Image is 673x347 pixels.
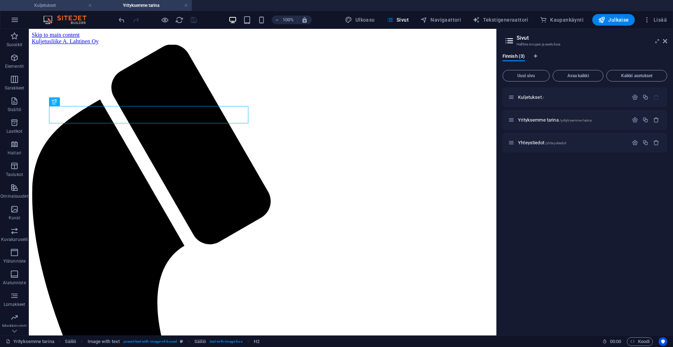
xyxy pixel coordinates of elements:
p: Alatunniste [3,280,26,286]
h6: 100% [283,16,294,24]
p: Elementit [5,63,24,69]
button: Navigaattori [417,14,464,26]
p: Taulukot [6,172,23,177]
span: Sivut [386,16,409,23]
a: Napsauta peruuttaaksesi valinnan. Kaksoisnapsauta avataksesi Sivut [6,337,54,346]
div: Kielivälilehdet [502,53,667,67]
span: : [615,339,616,344]
div: Yrityksemme tarina/yrityksemme-tarina [516,118,628,122]
span: Napsauta avataksesi sivun [518,95,544,100]
span: Ulkoasu [345,16,375,23]
button: Napsauta tästä poistuaksesi esikatselutilasta ja jatkaaksesi muokkaamista [160,16,169,24]
span: 00 00 [610,337,621,346]
p: Ominaisuudet [0,193,28,199]
p: Haitari [8,150,21,156]
div: Asetukset [632,140,638,146]
div: Asetukset [632,94,638,100]
button: Koodi [627,337,653,346]
button: Avaa kaikki [553,70,603,82]
h3: Hallitse sivujasi ja asetuksia [517,41,653,48]
div: Kuljetukset/ [516,95,628,100]
span: /yrityksemme-tarina [559,118,592,122]
span: Avaa kaikki [556,74,600,78]
span: /yhteystiedot [545,141,567,145]
span: . text-with-image-box [209,337,243,346]
span: Napsauta valitaksesi. Kaksoisnapsauta muokataksesi [65,337,76,346]
span: Koodi [630,337,650,346]
button: Kaikki asetukset [606,70,667,82]
span: Uusi sivu [506,74,546,78]
div: Monista [642,117,648,123]
h6: Istunnon aika [602,337,621,346]
button: 100% [272,16,297,24]
span: . preset-text-with-image-v4-boxed [123,337,177,346]
button: Lisää [641,14,670,26]
div: Yhteystiedot/yhteystiedot [516,140,628,145]
a: Skip to main content [3,3,51,9]
span: Napsauta avataksesi sivun [518,117,592,123]
span: Napsauta valitaksesi. Kaksoisnapsauta muokataksesi [194,337,206,346]
h4: Yrityksemme tarina [96,1,192,9]
span: Finnish (3) [502,52,525,62]
p: Kuvat [9,215,21,221]
p: Laatikot [6,128,23,134]
div: Aloitussivua ei voi poistaa [653,94,659,100]
button: Kaupankäynti [537,14,586,26]
div: Monista [642,140,648,146]
i: Kumoa: Muuta tekstiä (Ctrl+Z) [118,16,126,24]
button: reload [175,16,183,24]
span: Kaupankäynti [540,16,584,23]
p: Sisältö [8,107,21,113]
button: Uusi sivu [502,70,550,82]
button: Usercentrics [659,337,667,346]
button: Julkaise [592,14,635,26]
i: Lataa sivu uudelleen [175,16,183,24]
nav: breadcrumb [65,337,260,346]
span: Julkaise [598,16,629,23]
span: Tekstigeneraattori [473,16,528,23]
span: Napsauta valitaksesi. Kaksoisnapsauta muokataksesi [88,337,120,346]
div: Poista [653,117,659,123]
div: Asetukset [632,117,638,123]
button: Tekstigeneraattori [470,14,531,26]
p: Ylätunniste [3,258,26,264]
span: Napsauta avataksesi sivun [518,140,566,145]
span: Navigaattori [420,16,461,23]
i: Koon muuttuessa säädä zoomaustaso automaattisesti sopimaan valittuun laitteeseen. [301,17,308,23]
span: Kaikki asetukset [610,74,664,78]
div: Poista [653,140,659,146]
button: Sivut [384,14,412,26]
p: Markkinointi [2,323,27,329]
h2: Sivut [517,35,667,41]
img: Editor Logo [41,16,96,24]
p: Sarakkeet [5,85,24,91]
p: Suosikit [6,42,22,48]
i: Tämä elementti on mukautettava esiasetus [180,339,183,343]
p: Kuvakaruselli [1,237,28,242]
div: Ulkoasu (Ctrl+Alt+Y) [342,14,377,26]
div: Monista [642,94,648,100]
button: Ulkoasu [342,14,377,26]
button: undo [117,16,126,24]
span: / [543,96,544,100]
p: Lomakkeet [4,302,25,307]
span: Lisää [643,16,667,23]
span: Napsauta valitaksesi. Kaksoisnapsauta muokataksesi [254,337,260,346]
